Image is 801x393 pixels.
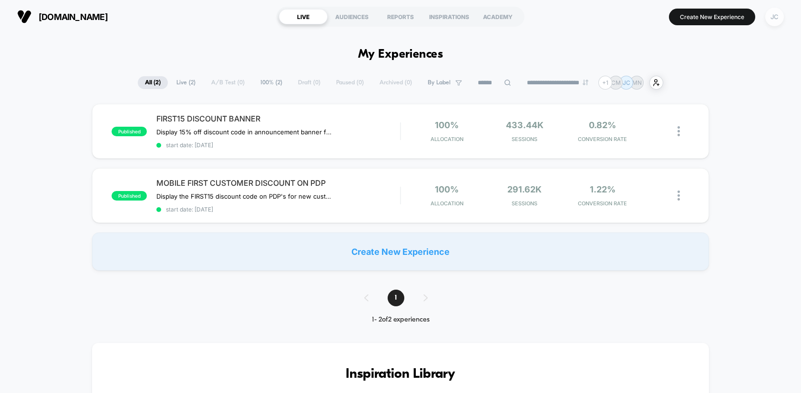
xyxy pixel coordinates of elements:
span: Allocation [431,200,463,207]
span: 100% ( 2 ) [253,76,289,89]
span: 1 [388,290,404,306]
span: Sessions [488,200,561,207]
img: end [583,80,588,85]
span: 433.44k [506,120,544,130]
span: MOBILE FIRST CUSTOMER DISCOUNT ON PDP [156,178,400,188]
button: Create New Experience [669,9,755,25]
p: MN [632,79,642,86]
button: [DOMAIN_NAME] [14,9,111,24]
div: LIVE [279,9,328,24]
div: ACADEMY [473,9,522,24]
span: start date: [DATE] [156,141,400,149]
button: JC [762,7,787,27]
span: 0.82% [589,120,616,130]
div: INSPIRATIONS [425,9,473,24]
span: CONVERSION RATE [566,200,639,207]
div: Create New Experience [92,232,709,271]
span: [DOMAIN_NAME] [39,12,108,22]
div: + 1 [598,76,612,90]
span: All ( 2 ) [138,76,168,89]
span: Display 15% off discount code in announcement banner for all new customers [156,128,333,136]
span: published [112,191,147,201]
div: AUDIENCES [328,9,376,24]
span: published [112,127,147,136]
div: 1 - 2 of 2 experiences [355,316,447,324]
h1: My Experiences [358,48,443,61]
p: CM [611,79,621,86]
span: 291.62k [507,184,542,194]
h3: Inspiration Library [121,367,680,382]
span: By Label [428,79,451,86]
p: JC [623,79,630,86]
span: Allocation [431,136,463,142]
div: JC [765,8,784,26]
span: FIRST15 DISCOUNT BANNER [156,114,400,123]
span: Sessions [488,136,561,142]
img: Visually logo [17,10,31,24]
span: start date: [DATE] [156,206,400,213]
span: 100% [435,120,459,130]
span: 1.22% [590,184,616,194]
img: close [678,126,680,136]
img: close [678,191,680,201]
span: Display the FIRST15 discount code on PDP's for new customers [156,192,333,200]
span: CONVERSION RATE [566,136,639,142]
span: Live ( 2 ) [169,76,203,89]
span: 100% [435,184,459,194]
div: REPORTS [376,9,425,24]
